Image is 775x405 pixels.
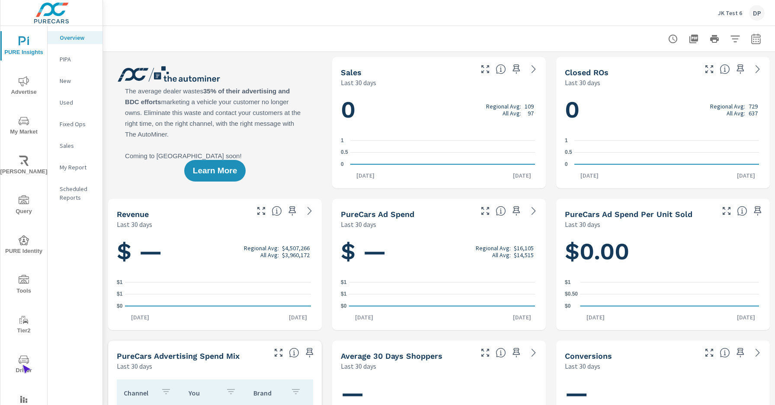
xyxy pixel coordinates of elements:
h5: PureCars Ad Spend [341,210,414,219]
p: Overview [60,33,96,42]
span: [PERSON_NAME] [3,156,45,177]
p: [DATE] [580,313,611,322]
text: 1 [565,137,568,144]
a: See more details in report [527,62,541,76]
button: Learn More [184,160,246,182]
p: Sales [60,141,96,150]
a: See more details in report [527,346,541,360]
p: All Avg: [503,110,521,117]
button: Make Fullscreen [478,204,492,218]
p: Last 30 days [117,361,152,371]
span: Save this to your personalized report [509,346,523,360]
span: This table looks at how you compare to the amount of budget you spend per channel as opposed to y... [289,348,299,358]
p: New [60,77,96,85]
h5: PureCars Ad Spend Per Unit Sold [565,210,692,219]
span: A rolling 30 day total of daily Shoppers on the dealership website, averaged over the selected da... [496,348,506,358]
p: [DATE] [125,313,155,322]
div: DP [749,5,765,21]
h5: Closed ROs [565,68,608,77]
p: Last 30 days [117,219,152,230]
span: Tier2 [3,315,45,336]
p: Brand [253,389,284,397]
p: All Avg: [727,110,745,117]
p: [DATE] [574,171,605,180]
text: 0.5 [341,150,348,156]
div: PIPA [48,53,102,66]
p: [DATE] [507,171,537,180]
p: PIPA [60,55,96,64]
span: Number of Repair Orders Closed by the selected dealership group over the selected time range. [So... [720,64,730,74]
span: Query [3,195,45,217]
p: 97 [528,110,534,117]
h1: $0.00 [565,237,761,266]
p: [DATE] [731,171,761,180]
p: 637 [749,110,758,117]
p: Regional Avg: [476,245,511,252]
p: Regional Avg: [710,103,745,110]
h5: Sales [341,68,362,77]
p: [DATE] [507,313,537,322]
p: [DATE] [283,313,313,322]
div: Fixed Ops [48,118,102,131]
h5: Revenue [117,210,149,219]
p: All Avg: [260,252,279,258]
h1: 0 [565,95,761,124]
span: Total cost of media for all PureCars channels for the selected dealership group over the selected... [496,206,506,216]
p: Used [60,98,96,107]
p: My Report [60,163,96,172]
button: Make Fullscreen [272,346,285,360]
h5: PureCars Advertising Spend Mix [117,351,240,360]
p: Last 30 days [341,77,376,88]
p: [DATE] [731,313,761,322]
button: Make Fullscreen [254,204,268,218]
span: Total sales revenue over the selected date range. [Source: This data is sourced from the dealer’s... [272,206,282,216]
span: Save this to your personalized report [509,204,523,218]
button: Make Fullscreen [720,204,733,218]
p: [DATE] [349,313,379,322]
p: Last 30 days [565,77,600,88]
div: New [48,74,102,87]
div: Used [48,96,102,109]
div: My Report [48,161,102,174]
span: PURE Insights [3,36,45,57]
span: My Market [3,116,45,137]
text: $1 [341,279,347,285]
p: Last 30 days [565,219,600,230]
p: You [189,389,219,397]
h1: $ — [341,237,537,266]
p: $14,515 [514,252,534,258]
p: Last 30 days [565,361,600,371]
span: Driver [3,354,45,376]
span: Average cost of advertising per each vehicle sold at the dealer over the selected date range. The... [737,206,747,216]
h1: $ — [117,237,313,266]
p: [DATE] [350,171,381,180]
text: 0 [565,161,568,167]
h5: Conversions [565,351,612,360]
span: Save this to your personalized report [509,62,523,76]
p: All Avg: [492,252,511,258]
text: $1 [565,279,571,285]
a: See more details in report [751,346,765,360]
text: $1 [117,279,123,285]
button: Make Fullscreen [478,346,492,360]
p: JK Test 6 [718,9,742,17]
span: Tools [3,275,45,296]
button: Select Date Range [747,30,765,48]
text: $0 [341,303,347,309]
text: 0.5 [565,150,572,156]
text: $0 [117,303,123,309]
p: Fixed Ops [60,120,96,128]
text: $0.50 [565,291,578,297]
button: Make Fullscreen [478,62,492,76]
button: Print Report [706,30,723,48]
p: Regional Avg: [244,245,279,252]
span: Save this to your personalized report [751,204,765,218]
button: Make Fullscreen [702,346,716,360]
text: $1 [341,291,347,297]
button: Make Fullscreen [702,62,716,76]
text: $0 [565,303,571,309]
p: $4,507,266 [282,245,310,252]
p: Regional Avg: [486,103,521,110]
p: Last 30 days [341,219,376,230]
p: 729 [749,103,758,110]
